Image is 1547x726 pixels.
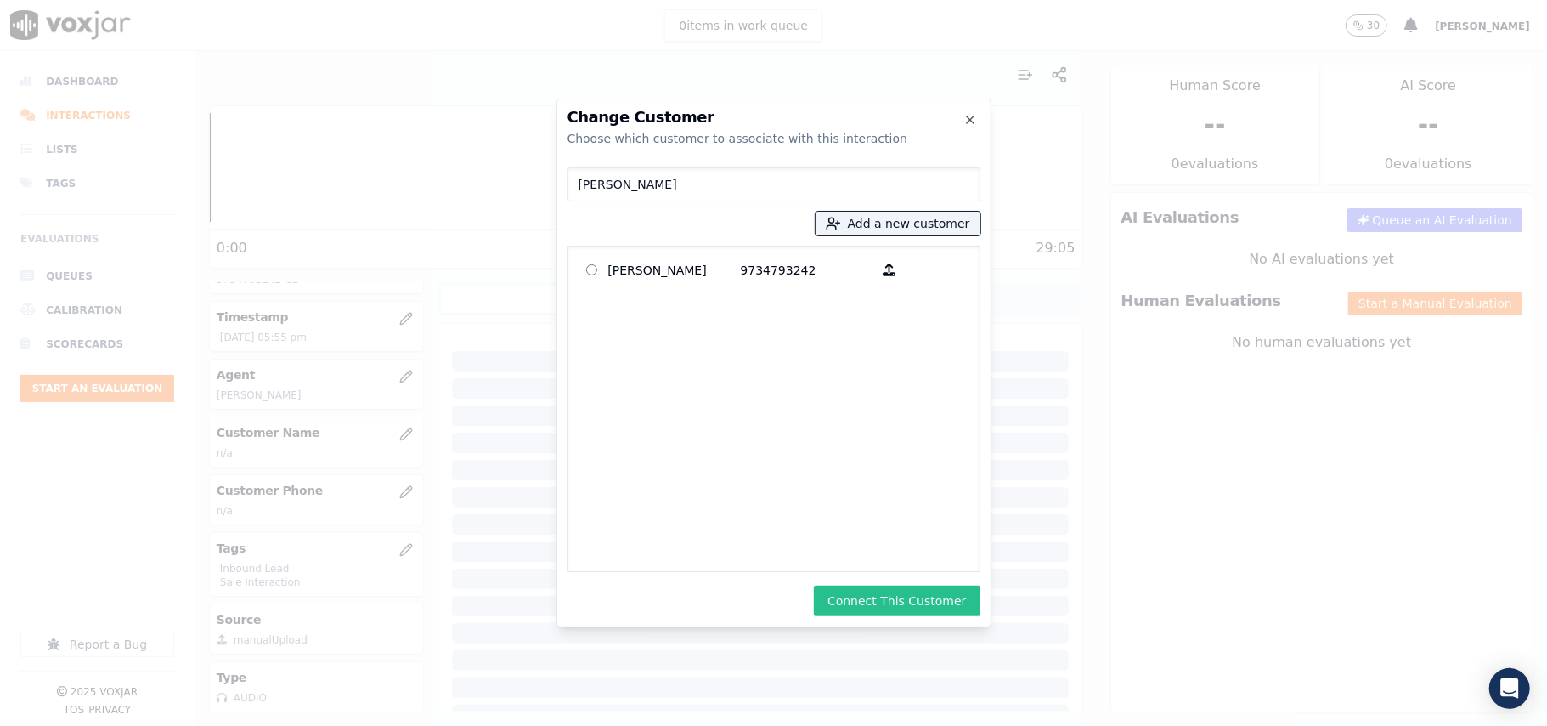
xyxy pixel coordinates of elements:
[567,110,980,125] h2: Change Customer
[567,130,980,147] div: Choose which customer to associate with this interaction
[873,257,906,283] button: [PERSON_NAME] 9734793242
[814,586,980,616] button: Connect This Customer
[567,167,980,201] input: Search Customers
[1489,668,1530,709] div: Open Intercom Messenger
[586,264,597,275] input: [PERSON_NAME] 9734793242
[608,257,741,283] p: [PERSON_NAME]
[741,257,873,283] p: 9734793242
[816,212,980,235] button: Add a new customer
